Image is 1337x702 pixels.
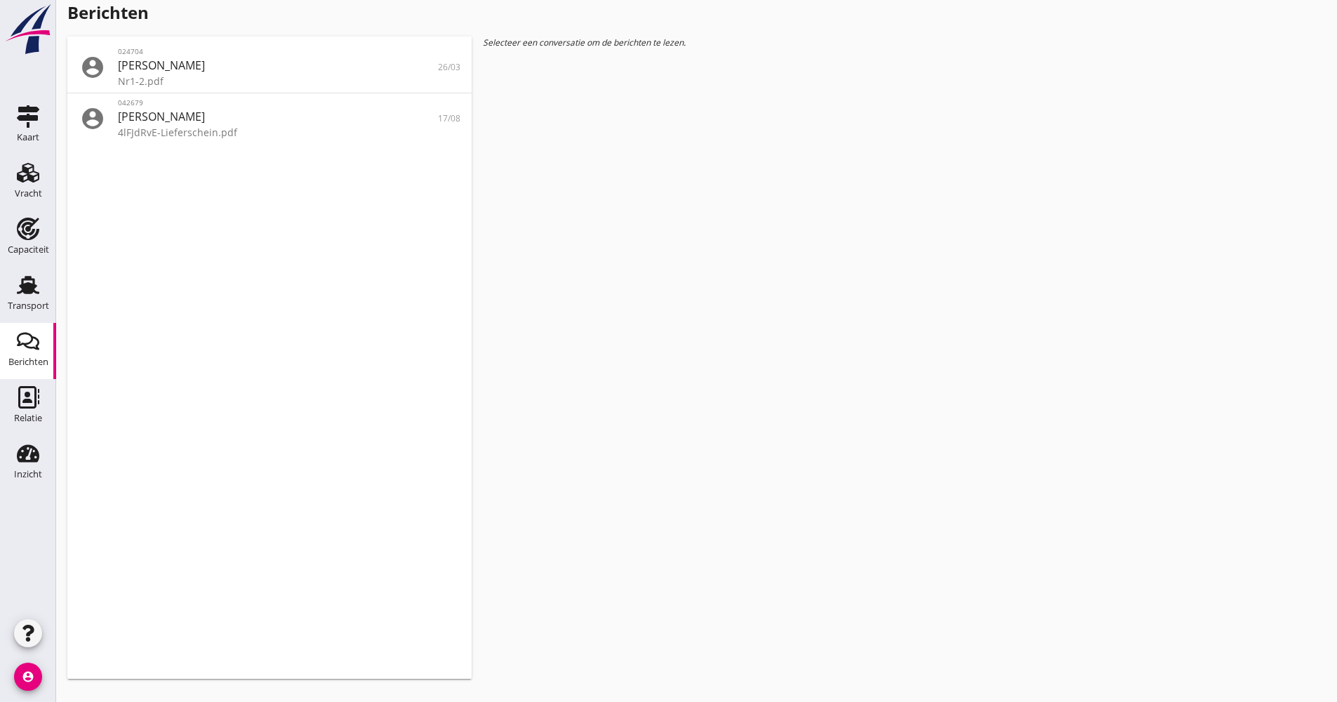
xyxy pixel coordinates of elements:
i: account_circle [79,53,107,81]
span: [PERSON_NAME] [118,109,205,124]
span: 17/08 [438,112,460,125]
i: account_circle [14,663,42,691]
a: 042679[PERSON_NAME]4lFJdRvE-Lieferschein.pdf17/08 [67,93,472,144]
div: Inzicht [14,470,42,479]
div: Capaciteit [8,245,49,254]
span: 024704 [118,46,149,57]
div: Berichten [8,357,48,366]
i: account_circle [79,105,107,133]
em: Selecteer een conversatie om de berichten te lezen. [483,37,686,48]
div: 4lFJdRvE-Lieferschein.pdf [118,125,421,140]
div: Nr1-2.pdf [118,74,421,88]
a: 024704[PERSON_NAME]Nr1-2.pdf26/03 [67,42,472,93]
div: Transport [8,301,49,310]
div: Vracht [15,189,42,198]
div: Relatie [14,413,42,423]
span: 26/03 [438,61,460,74]
img: logo-small.a267ee39.svg [3,4,53,55]
span: 042679 [118,98,149,108]
span: [PERSON_NAME] [118,58,205,73]
div: Kaart [17,133,39,142]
